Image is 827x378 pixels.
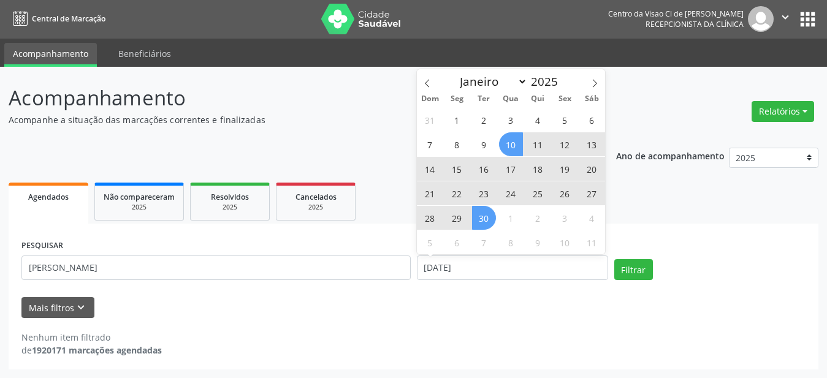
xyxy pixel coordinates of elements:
[526,108,550,132] span: Setembro 4, 2025
[553,206,577,230] span: Outubro 3, 2025
[526,181,550,205] span: Setembro 25, 2025
[580,206,604,230] span: Outubro 4, 2025
[551,95,578,103] span: Sex
[774,6,797,32] button: 
[285,203,346,212] div: 2025
[199,203,261,212] div: 2025
[417,255,608,280] input: Selecione um intervalo
[4,43,97,67] a: Acompanhamento
[9,83,576,113] p: Acompanhamento
[526,230,550,254] span: Outubro 9, 2025
[472,230,496,254] span: Outubro 7, 2025
[580,132,604,156] span: Setembro 13, 2025
[646,19,744,29] span: Recepcionista da clínica
[443,95,470,103] span: Seg
[104,192,175,202] span: Não compareceram
[472,108,496,132] span: Setembro 2, 2025
[32,13,105,24] span: Central de Marcação
[472,157,496,181] span: Setembro 16, 2025
[417,95,444,103] span: Dom
[28,192,69,202] span: Agendados
[418,230,442,254] span: Outubro 5, 2025
[445,230,469,254] span: Outubro 6, 2025
[9,113,576,126] p: Acompanhe a situação das marcações correntes e finalizadas
[104,203,175,212] div: 2025
[418,132,442,156] span: Setembro 7, 2025
[32,344,162,356] strong: 1920171 marcações agendadas
[418,206,442,230] span: Setembro 28, 2025
[499,132,523,156] span: Setembro 10, 2025
[580,230,604,254] span: Outubro 11, 2025
[553,230,577,254] span: Outubro 10, 2025
[527,74,568,89] input: Year
[9,9,105,29] a: Central de Marcação
[580,181,604,205] span: Setembro 27, 2025
[74,301,88,314] i: keyboard_arrow_down
[797,9,818,30] button: apps
[616,148,725,163] p: Ano de acompanhamento
[472,132,496,156] span: Setembro 9, 2025
[472,181,496,205] span: Setembro 23, 2025
[748,6,774,32] img: img
[445,206,469,230] span: Setembro 29, 2025
[553,181,577,205] span: Setembro 26, 2025
[418,157,442,181] span: Setembro 14, 2025
[526,132,550,156] span: Setembro 11, 2025
[499,206,523,230] span: Outubro 1, 2025
[21,331,162,344] div: Nenhum item filtrado
[553,157,577,181] span: Setembro 19, 2025
[524,95,551,103] span: Qui
[110,43,180,64] a: Beneficiários
[445,181,469,205] span: Setembro 22, 2025
[578,95,605,103] span: Sáb
[445,108,469,132] span: Setembro 1, 2025
[614,259,653,280] button: Filtrar
[497,95,524,103] span: Qua
[21,344,162,357] div: de
[580,157,604,181] span: Setembro 20, 2025
[526,206,550,230] span: Outubro 2, 2025
[553,132,577,156] span: Setembro 12, 2025
[580,108,604,132] span: Setembro 6, 2025
[470,95,497,103] span: Ter
[752,101,814,122] button: Relatórios
[418,181,442,205] span: Setembro 21, 2025
[499,181,523,205] span: Setembro 24, 2025
[21,297,94,319] button: Mais filtroskeyboard_arrow_down
[526,157,550,181] span: Setembro 18, 2025
[553,108,577,132] span: Setembro 5, 2025
[21,236,63,255] label: PESQUISAR
[499,108,523,132] span: Setembro 3, 2025
[779,10,792,24] i: 
[499,230,523,254] span: Outubro 8, 2025
[445,157,469,181] span: Setembro 15, 2025
[445,132,469,156] span: Setembro 8, 2025
[608,9,744,19] div: Centro da Visao Cl de [PERSON_NAME]
[21,255,411,280] input: Nome, código do beneficiário ou CPF
[472,206,496,230] span: Setembro 30, 2025
[454,73,528,90] select: Month
[295,192,337,202] span: Cancelados
[211,192,249,202] span: Resolvidos
[499,157,523,181] span: Setembro 17, 2025
[418,108,442,132] span: Agosto 31, 2025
